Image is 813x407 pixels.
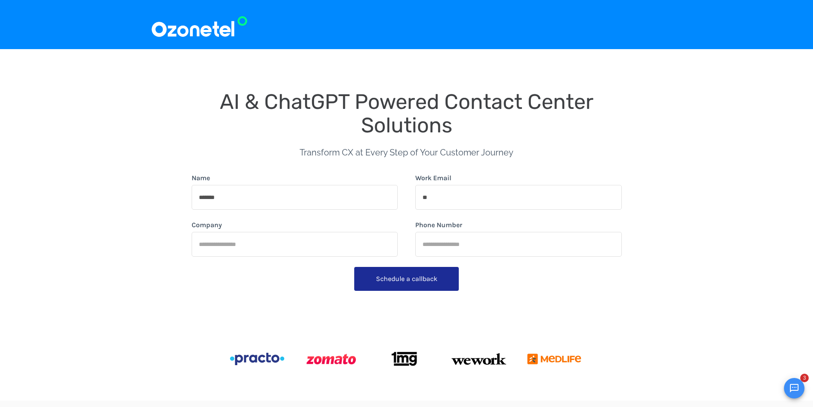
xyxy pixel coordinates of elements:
[192,173,210,183] label: Name
[192,220,222,230] label: Company
[415,173,452,183] label: Work Email
[192,173,622,294] form: form
[784,378,804,398] button: Open chat
[354,267,459,291] button: Schedule a callback
[415,220,462,230] label: Phone Number
[220,89,599,138] span: AI & ChatGPT Powered Contact Center Solutions
[800,374,809,382] span: 3
[300,147,513,158] span: Transform CX at Every Step of Your Customer Journey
